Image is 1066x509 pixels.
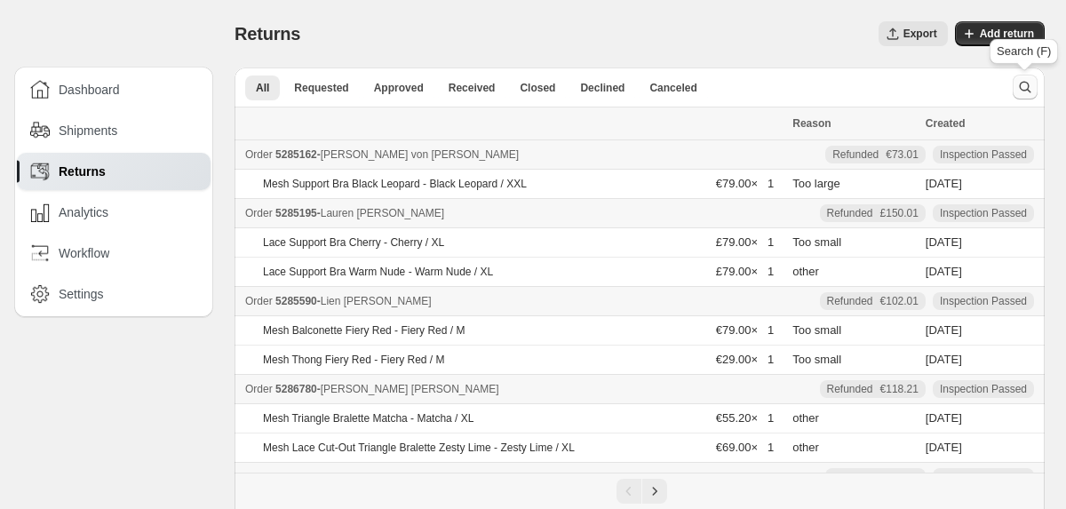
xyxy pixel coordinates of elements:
p: Lace Support Bra Warm Nude - Warm Nude / XL [263,265,493,279]
span: Inspection Passed [940,294,1027,308]
span: Created [926,117,966,130]
span: €29.00 × 1 [716,353,774,366]
span: Dashboard [59,81,120,99]
div: - [245,380,782,398]
span: Export [903,27,937,41]
span: Lauren [PERSON_NAME] [321,207,444,219]
td: other [787,404,920,433]
span: Analytics [59,203,108,221]
td: other [787,433,920,463]
time: Friday, September 26, 2025 at 10:37:41 AM [926,441,962,454]
span: Order [245,148,273,161]
span: 5285590 [275,295,317,307]
button: Add return [955,21,1045,46]
button: Export [879,21,948,46]
span: Order [245,471,273,483]
span: €118.21 [880,382,919,396]
span: €73.01 [886,147,919,162]
span: 5285195 [275,207,317,219]
span: Order [245,383,273,395]
span: Requested [294,81,348,95]
span: Settings [59,285,104,303]
div: - [245,292,782,310]
div: - [245,468,782,486]
time: Thursday, September 25, 2025 at 8:29:26 PM [926,323,962,337]
time: Saturday, September 20, 2025 at 11:10:55 AM [926,265,962,278]
time: Saturday, September 20, 2025 at 8:15:41 AM [926,177,962,190]
span: Received [449,81,496,95]
td: Too small [787,316,920,346]
time: Friday, September 26, 2025 at 10:37:41 AM [926,411,962,425]
div: Refunded [827,294,919,308]
span: 5284144 [275,471,317,483]
time: Thursday, September 25, 2025 at 8:29:26 PM [926,353,962,366]
span: Inspection Passed [940,470,1027,484]
span: €69.00 × 1 [716,441,774,454]
span: £79.00 × 1 [716,235,774,249]
span: Closed [520,81,555,95]
td: other [787,258,920,287]
span: €79.00 × 1 [716,323,774,337]
td: Too small [787,228,920,258]
td: Too small [787,346,920,375]
span: Order [245,207,273,219]
p: Mesh Thong Fiery Red - Fiery Red / M [263,353,445,367]
span: Returns [59,163,106,180]
span: £150.01 [880,206,919,220]
div: Refunded [827,206,919,220]
nav: Pagination [235,473,1045,509]
span: Inspection Passed [940,206,1027,220]
td: Too large [787,170,920,199]
span: Inspection Passed [940,147,1027,162]
span: €23.01 [886,470,919,484]
p: Mesh Triangle Bralette Matcha - Matcha / XL [263,411,473,425]
span: Order [245,295,273,307]
div: Refunded [827,382,919,396]
span: €55.20 × 1 [716,411,774,425]
p: Lace Support Bra Cherry - Cherry / XL [263,235,444,250]
span: €102.01 [880,294,919,308]
span: Lien [PERSON_NAME] [321,295,432,307]
span: Declined [580,81,624,95]
time: Saturday, September 20, 2025 at 11:10:55 AM [926,235,962,249]
span: Workflow [59,244,109,262]
span: Returns [235,24,300,44]
span: Canceled [649,81,696,95]
span: [PERSON_NAME] von [PERSON_NAME] [321,148,519,161]
div: - [245,204,782,222]
button: Next [642,479,667,504]
span: Reason [792,117,831,130]
span: Add return [980,27,1034,41]
span: [PERSON_NAME] [PERSON_NAME] [321,383,499,395]
span: 5286780 [275,383,317,395]
p: Mesh Balconette Fiery Red - Fiery Red / M [263,323,465,338]
span: €79.00 × 1 [716,177,774,190]
span: £79.00 × 1 [716,265,774,278]
span: All [256,81,269,95]
p: Mesh Lace Cut-Out Triangle Bralette Zesty Lime - Zesty Lime / XL [263,441,575,455]
span: Approved [374,81,424,95]
span: Inspection Passed [940,382,1027,396]
div: - [245,146,782,163]
div: Refunded [832,147,919,162]
p: Mesh Support Bra Black Leopard - Black Leopard / XXL [263,177,527,191]
button: Search and filter results [1013,75,1038,99]
span: Shipments [59,122,117,139]
span: 5285162 [275,148,317,161]
span: [PERSON_NAME] [PERSON_NAME] [321,471,499,483]
div: Refunded [832,470,919,484]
